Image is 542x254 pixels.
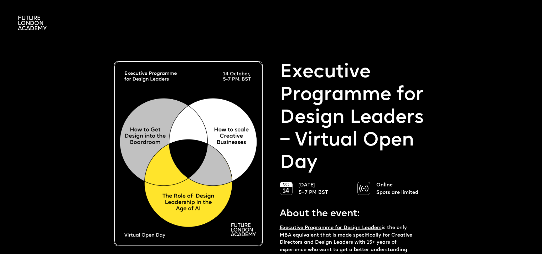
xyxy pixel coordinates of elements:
p: Executive Programme for Design Leaders – Virtual Open Day [280,61,428,175]
a: Executive Programme for Design Leaders [280,226,382,230]
p: [DATE] 5–7 PM BST [299,182,350,196]
p: About the event: [280,208,413,221]
p: Online Spots are limited [376,182,428,196]
img: A logo saying in 3 lines: Future London Academy [18,16,47,30]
